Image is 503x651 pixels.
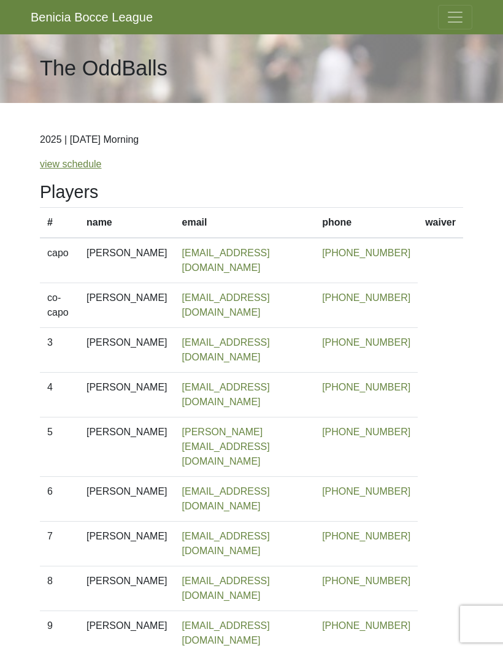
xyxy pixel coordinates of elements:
a: [EMAIL_ADDRESS][DOMAIN_NAME] [182,292,270,318]
td: 5 [40,417,79,477]
td: 4 [40,373,79,417]
th: email [175,208,315,238]
td: [PERSON_NAME] [79,522,175,566]
a: [PERSON_NAME][EMAIL_ADDRESS][DOMAIN_NAME] [182,427,270,466]
td: [PERSON_NAME] [79,477,175,522]
td: 6 [40,477,79,522]
th: # [40,208,79,238]
a: [PHONE_NUMBER] [322,248,410,258]
p: 2025 | [DATE] Morning [40,132,463,147]
td: [PERSON_NAME] [79,417,175,477]
td: [PERSON_NAME] [79,238,175,283]
a: [PHONE_NUMBER] [322,486,410,497]
a: [PHONE_NUMBER] [322,531,410,541]
th: waiver [418,208,463,238]
a: [EMAIL_ADDRESS][DOMAIN_NAME] [182,382,270,407]
a: [EMAIL_ADDRESS][DOMAIN_NAME] [182,248,270,273]
a: [EMAIL_ADDRESS][DOMAIN_NAME] [182,486,270,511]
td: [PERSON_NAME] [79,566,175,611]
th: name [79,208,175,238]
a: [PHONE_NUMBER] [322,337,410,348]
a: [EMAIL_ADDRESS][DOMAIN_NAME] [182,576,270,601]
a: [EMAIL_ADDRESS][DOMAIN_NAME] [182,337,270,362]
a: [PHONE_NUMBER] [322,620,410,631]
td: [PERSON_NAME] [79,328,175,373]
td: capo [40,238,79,283]
th: phone [315,208,418,238]
a: Benicia Bocce League [31,5,153,29]
td: 8 [40,566,79,611]
td: 3 [40,328,79,373]
button: Toggle navigation [438,5,472,29]
td: [PERSON_NAME] [79,283,175,328]
a: [EMAIL_ADDRESS][DOMAIN_NAME] [182,531,270,556]
h1: The OddBalls [40,56,167,81]
a: [PHONE_NUMBER] [322,427,410,437]
td: 7 [40,522,79,566]
a: [PHONE_NUMBER] [322,576,410,586]
a: [PHONE_NUMBER] [322,382,410,392]
a: [EMAIL_ADDRESS][DOMAIN_NAME] [182,620,270,645]
td: [PERSON_NAME] [79,373,175,417]
a: view schedule [40,159,102,169]
td: co-capo [40,283,79,328]
h2: Players [40,181,463,202]
a: [PHONE_NUMBER] [322,292,410,303]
